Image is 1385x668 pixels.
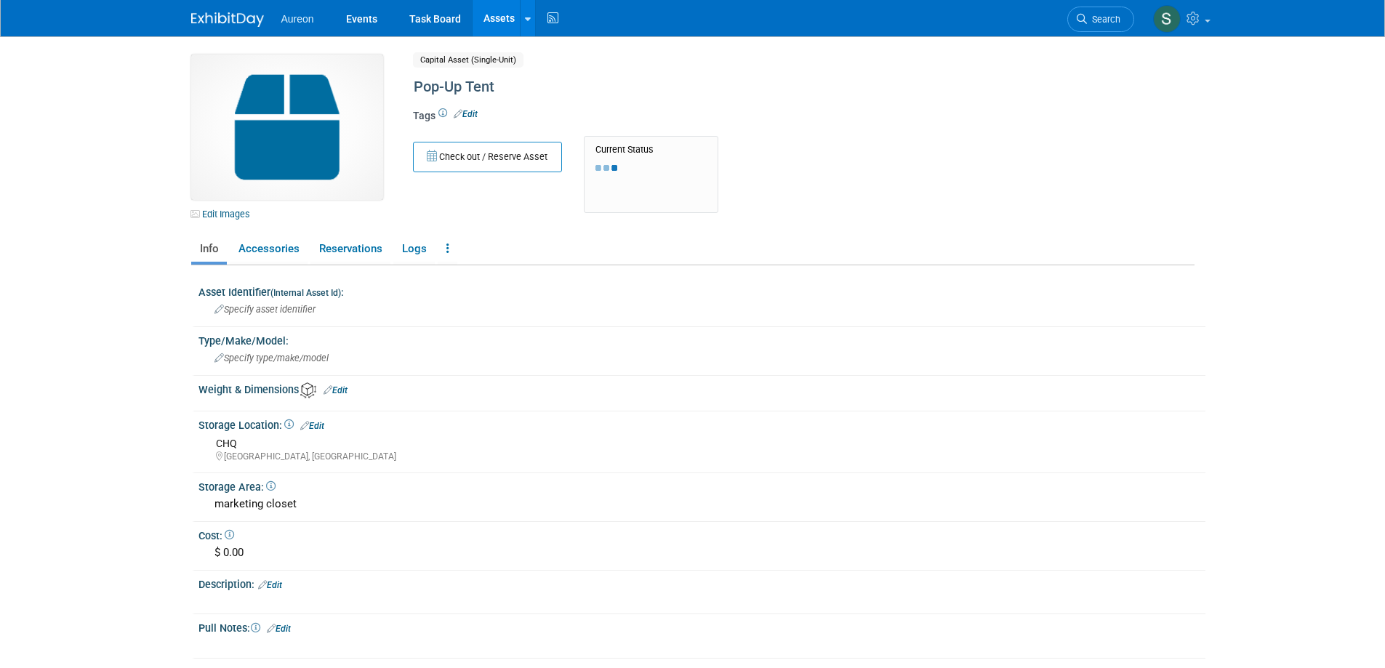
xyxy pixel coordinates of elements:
[209,493,1195,515] div: marketing closet
[258,580,282,590] a: Edit
[413,142,562,172] button: Check out / Reserve Asset
[324,385,348,395] a: Edit
[1153,5,1181,33] img: Sophia Millang
[214,353,329,363] span: Specify type/make/model
[198,379,1205,398] div: Weight & Dimensions
[310,236,390,262] a: Reservations
[413,108,1075,133] div: Tags
[198,330,1205,348] div: Type/Make/Model:
[595,165,617,171] img: loading...
[267,624,291,634] a: Edit
[1087,14,1120,25] span: Search
[191,236,227,262] a: Info
[413,52,523,68] span: Capital Asset (Single-Unit)
[209,542,1195,564] div: $ 0.00
[300,382,316,398] img: Asset Weight and Dimensions
[409,74,1075,100] div: Pop-Up Tent
[198,525,1205,543] div: Cost:
[191,55,383,200] img: Capital-Asset-Icon-2.png
[198,617,1205,636] div: Pull Notes:
[595,144,707,156] div: Current Status
[454,109,478,119] a: Edit
[216,438,237,449] span: CHQ
[198,281,1205,299] div: Asset Identifier :
[198,414,1205,433] div: Storage Location:
[214,304,316,315] span: Specify asset identifier
[191,12,264,27] img: ExhibitDay
[270,288,341,298] small: (Internal Asset Id)
[1067,7,1134,32] a: Search
[281,13,314,25] span: Aureon
[393,236,435,262] a: Logs
[198,481,276,493] span: Storage Area:
[230,236,308,262] a: Accessories
[191,205,256,223] a: Edit Images
[216,451,1195,463] div: [GEOGRAPHIC_DATA], [GEOGRAPHIC_DATA]
[198,574,1205,592] div: Description:
[300,421,324,431] a: Edit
